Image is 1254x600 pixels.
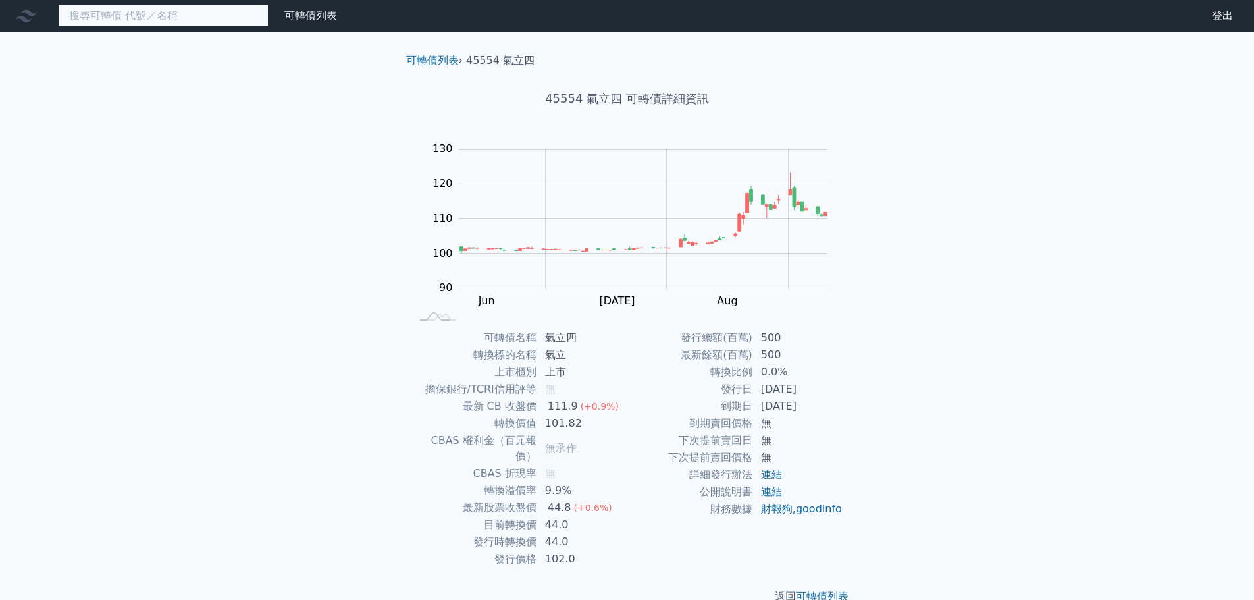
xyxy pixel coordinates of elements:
[753,364,843,381] td: 0.0%
[411,415,537,432] td: 轉換價值
[411,329,537,346] td: 可轉債名稱
[411,516,537,533] td: 目前轉換價
[627,398,753,415] td: 到期日
[761,485,782,498] a: 連結
[545,383,556,395] span: 無
[411,499,537,516] td: 最新股票收盤價
[411,533,537,551] td: 發行時轉換價
[627,346,753,364] td: 最新餘額(百萬)
[627,483,753,501] td: 公開說明書
[411,551,537,568] td: 發行價格
[627,364,753,381] td: 轉換比例
[411,465,537,482] td: CBAS 折現率
[466,53,535,68] li: 45554 氣立四
[537,482,627,499] td: 9.9%
[284,9,337,22] a: 可轉債列表
[478,294,495,307] tspan: Jun
[753,432,843,449] td: 無
[411,364,537,381] td: 上市櫃別
[1201,5,1243,26] a: 登出
[717,294,737,307] tspan: Aug
[432,212,453,225] tspan: 110
[753,449,843,466] td: 無
[58,5,269,27] input: 搜尋可轉債 代號／名稱
[460,172,827,254] g: Series
[627,449,753,466] td: 下次提前賣回價格
[627,329,753,346] td: 發行總額(百萬)
[537,364,627,381] td: 上市
[581,401,619,412] span: (+0.9%)
[426,142,847,333] g: Chart
[411,381,537,398] td: 擔保銀行/TCRI信用評等
[545,398,581,414] div: 111.9
[411,482,537,499] td: 轉換溢價率
[627,466,753,483] td: 詳細發行辦法
[537,533,627,551] td: 44.0
[432,247,453,259] tspan: 100
[537,346,627,364] td: 氣立
[406,53,463,68] li: ›
[396,90,859,108] h1: 45554 氣立四 可轉債詳細資訊
[411,398,537,415] td: 最新 CB 收盤價
[627,432,753,449] td: 下次提前賣回日
[761,503,793,515] a: 財報狗
[545,467,556,479] span: 無
[753,329,843,346] td: 500
[627,381,753,398] td: 發行日
[411,432,537,465] td: CBAS 權利金（百元報價）
[545,442,577,454] span: 無承作
[753,398,843,415] td: [DATE]
[432,177,453,190] tspan: 120
[573,503,612,513] span: (+0.6%)
[537,551,627,568] td: 102.0
[406,54,459,67] a: 可轉債列表
[627,415,753,432] td: 到期賣回價格
[627,501,753,518] td: 財務數據
[761,468,782,481] a: 連結
[753,381,843,398] td: [DATE]
[411,346,537,364] td: 轉換標的名稱
[753,415,843,432] td: 無
[537,516,627,533] td: 44.0
[600,294,635,307] tspan: [DATE]
[439,281,452,294] tspan: 90
[796,503,842,515] a: goodinfo
[753,346,843,364] td: 500
[545,500,574,516] div: 44.8
[753,501,843,518] td: ,
[537,415,627,432] td: 101.82
[432,142,453,155] tspan: 130
[537,329,627,346] td: 氣立四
